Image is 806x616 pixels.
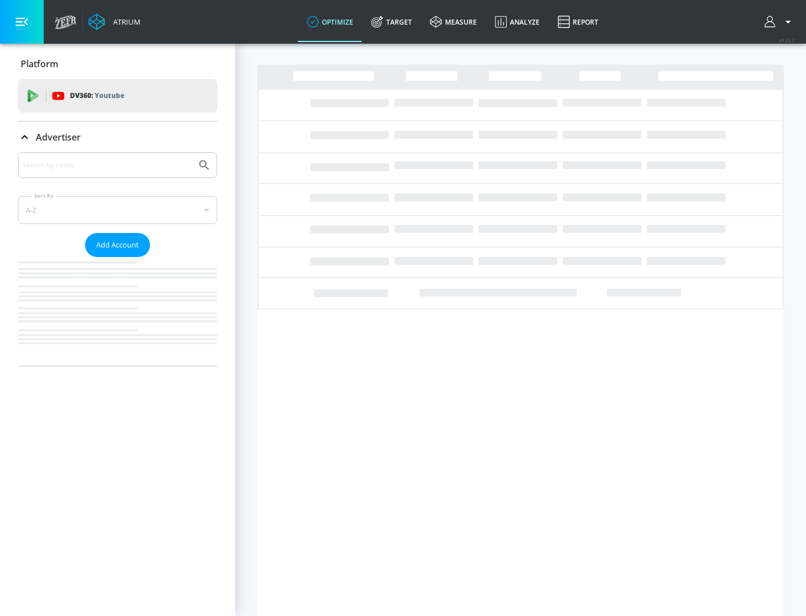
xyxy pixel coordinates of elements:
a: Target [362,2,421,42]
p: Advertiser [36,131,81,143]
span: Add Account [96,239,139,251]
p: Youtube [95,90,124,101]
a: measure [421,2,486,42]
div: Advertiser [18,122,217,153]
nav: list of Advertiser [18,257,217,366]
div: Advertiser [18,152,217,366]
button: Add Account [85,233,150,257]
div: Atrium [109,17,140,27]
label: Sort By [32,192,56,199]
a: Analyze [486,2,549,42]
a: Report [549,2,607,42]
div: Platform [18,48,217,80]
a: optimize [298,2,362,42]
input: Search by name [22,158,192,172]
div: DV360: Youtube [18,79,217,113]
span: v 4.22.2 [779,37,795,43]
a: Atrium [88,13,140,30]
p: DV360: [70,90,124,102]
div: A-Z [18,196,217,224]
p: Platform [21,58,58,70]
